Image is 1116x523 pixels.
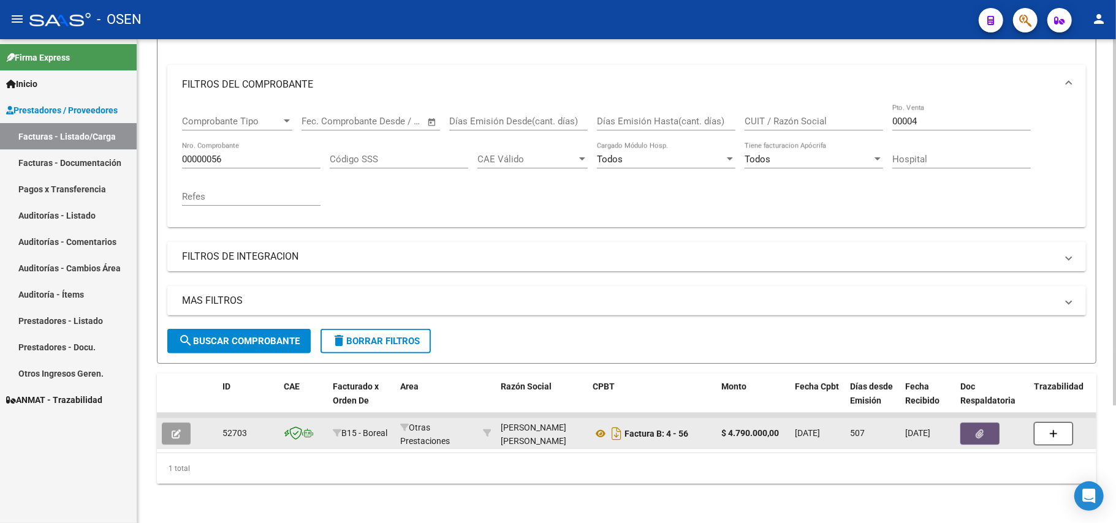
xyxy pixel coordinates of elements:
datatable-header-cell: Doc Respaldatoria [955,374,1029,427]
span: [DATE] [905,428,930,438]
mat-panel-title: MAS FILTROS [182,294,1057,307]
input: Fecha inicio [302,116,351,127]
span: Comprobante Tipo [182,116,281,127]
div: [PERSON_NAME] [PERSON_NAME] [501,421,583,449]
mat-expansion-panel-header: MAS FILTROS [167,286,1086,315]
span: ID [222,382,230,391]
datatable-header-cell: CAE [279,374,328,427]
span: - OSEN [97,6,142,33]
datatable-header-cell: Fecha Recibido [900,374,955,427]
mat-expansion-panel-header: FILTROS DE INTEGRACION [167,242,1086,271]
datatable-header-cell: Días desde Emisión [845,374,900,427]
datatable-header-cell: Fecha Cpbt [790,374,845,427]
span: Borrar Filtros [332,336,420,347]
span: Facturado x Orden De [333,382,379,405]
div: Open Intercom Messenger [1074,481,1104,511]
i: Descargar documento [609,424,624,443]
span: CAE [284,382,300,391]
datatable-header-cell: CPBT [588,374,716,427]
button: Open calendar [425,115,439,129]
div: 27270179210 [501,421,583,446]
span: Buscar Comprobante [178,336,300,347]
span: Fecha Recibido [905,382,939,405]
span: 507 [850,428,865,438]
span: Todos [597,154,623,165]
datatable-header-cell: Area [395,374,478,427]
span: Fecha Cpbt [795,382,839,391]
span: Firma Express [6,51,70,64]
strong: $ 4.790.000,00 [721,428,779,438]
div: FILTROS DEL COMPROBANTE [167,104,1086,227]
span: 52703 [222,428,247,438]
span: CPBT [593,382,615,391]
span: Prestadores / Proveedores [6,103,118,117]
span: [DATE] [795,428,820,438]
datatable-header-cell: Monto [716,374,790,427]
span: Doc Respaldatoria [960,382,1015,405]
span: Días desde Emisión [850,382,893,405]
mat-panel-title: FILTROS DE INTEGRACION [182,250,1057,263]
mat-icon: search [178,333,193,348]
mat-expansion-panel-header: FILTROS DEL COMPROBANTE [167,65,1086,104]
span: Area [400,382,419,391]
div: 1 total [157,453,1096,484]
mat-icon: person [1091,12,1106,26]
datatable-header-cell: Trazabilidad [1029,374,1103,427]
span: Todos [745,154,770,165]
span: B15 - Boreal [341,428,387,438]
mat-icon: menu [10,12,25,26]
span: Otras Prestaciones [400,423,450,446]
mat-panel-title: FILTROS DEL COMPROBANTE [182,78,1057,91]
datatable-header-cell: ID [218,374,279,427]
datatable-header-cell: Razón Social [496,374,588,427]
datatable-header-cell: Facturado x Orden De [328,374,395,427]
span: Monto [721,382,746,391]
span: ANMAT - Trazabilidad [6,393,102,407]
button: Borrar Filtros [321,329,431,353]
span: Trazabilidad [1034,382,1084,391]
mat-icon: delete [332,333,346,348]
span: CAE Válido [477,154,577,165]
button: Buscar Comprobante [167,329,311,353]
strong: Factura B: 4 - 56 [624,429,688,438]
span: Razón Social [501,382,552,391]
span: Inicio [6,77,37,91]
input: Fecha fin [362,116,422,127]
